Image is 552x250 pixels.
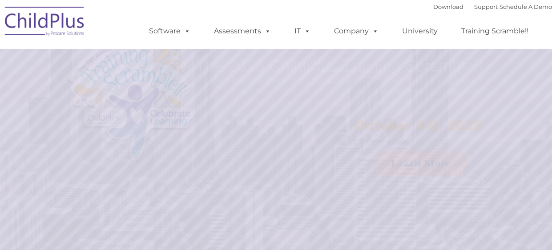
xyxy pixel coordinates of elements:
[452,22,537,40] a: Training Scramble!!
[433,3,463,10] a: Download
[500,3,552,10] a: Schedule A Demo
[286,22,319,40] a: IT
[375,151,467,176] a: Learn More
[0,0,89,45] img: ChildPlus by Procare Solutions
[325,22,387,40] a: Company
[140,22,199,40] a: Software
[474,3,498,10] a: Support
[393,22,447,40] a: University
[433,3,552,10] font: |
[205,22,280,40] a: Assessments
